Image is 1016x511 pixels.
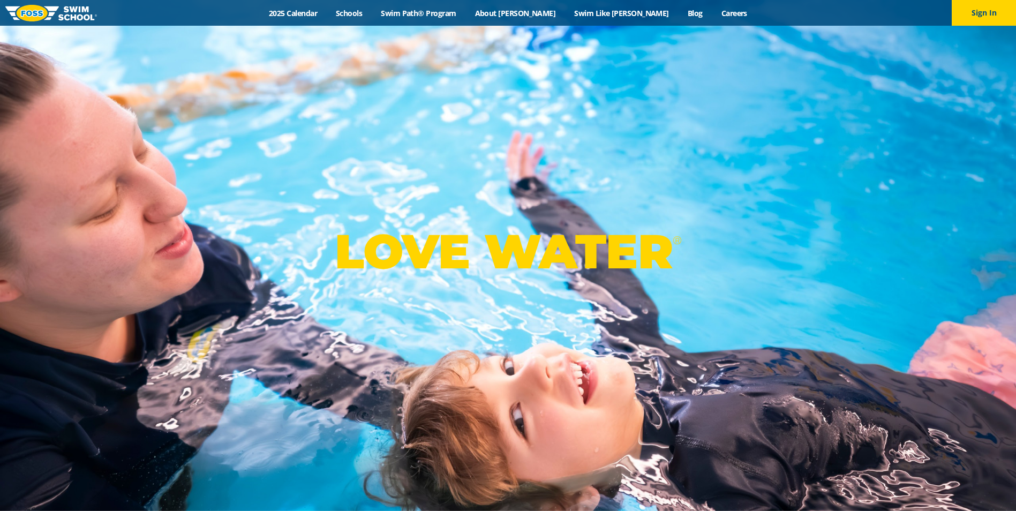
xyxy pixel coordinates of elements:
img: FOSS Swim School Logo [5,5,97,21]
a: Careers [712,8,756,18]
sup: ® [673,234,681,247]
a: 2025 Calendar [260,8,327,18]
a: Swim Path® Program [372,8,465,18]
a: Swim Like [PERSON_NAME] [565,8,679,18]
p: LOVE WATER [335,223,681,280]
a: Blog [678,8,712,18]
a: Schools [327,8,372,18]
a: About [PERSON_NAME] [465,8,565,18]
